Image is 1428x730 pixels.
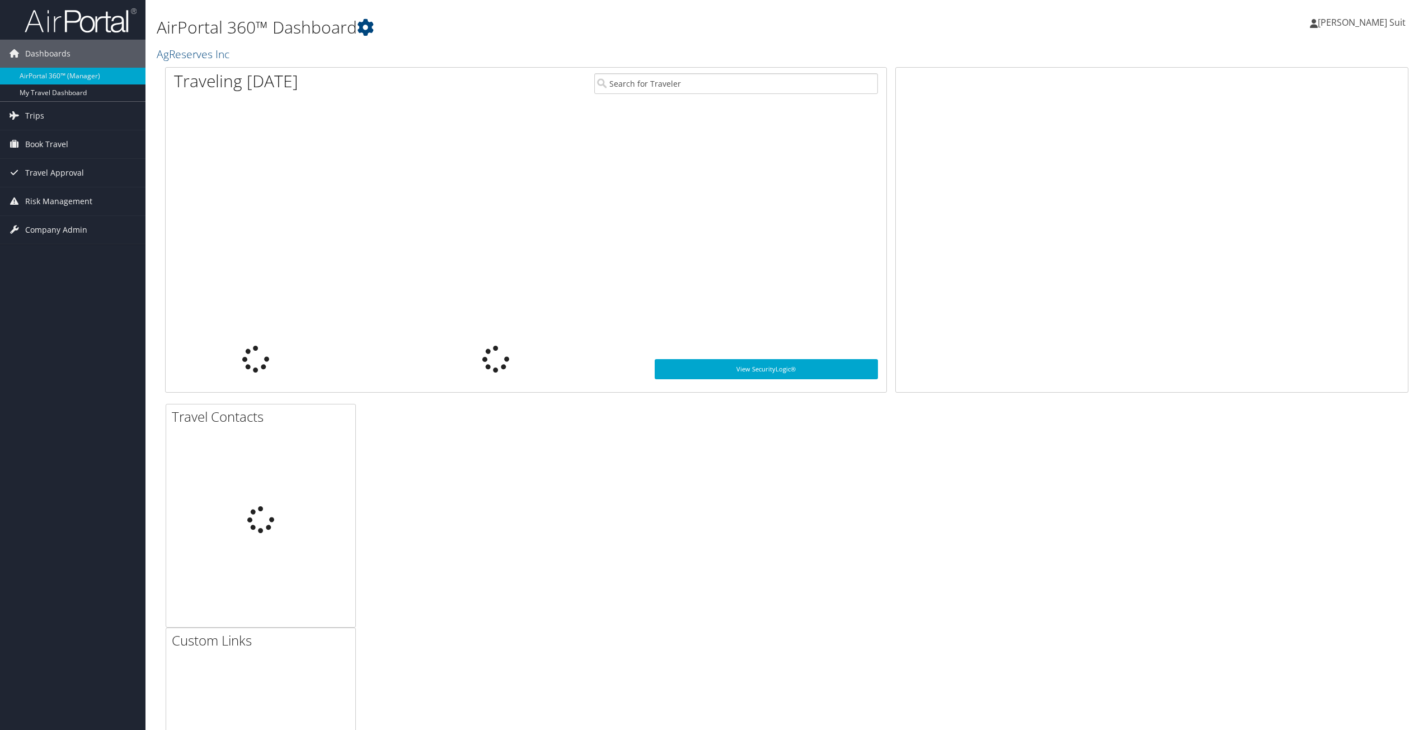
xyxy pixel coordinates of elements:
span: Travel Approval [25,159,84,187]
h2: Travel Contacts [172,407,355,426]
span: Risk Management [25,187,92,215]
span: Dashboards [25,40,71,68]
h1: AirPortal 360™ Dashboard [157,16,997,39]
a: AgReserves Inc [157,46,232,62]
span: Company Admin [25,216,87,244]
span: Trips [25,102,44,130]
a: [PERSON_NAME] Suit [1310,6,1417,39]
input: Search for Traveler [594,73,878,94]
span: Book Travel [25,130,68,158]
a: View SecurityLogic® [655,359,878,379]
img: airportal-logo.png [25,7,137,34]
h1: Traveling [DATE] [174,69,298,93]
span: [PERSON_NAME] Suit [1318,16,1406,29]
